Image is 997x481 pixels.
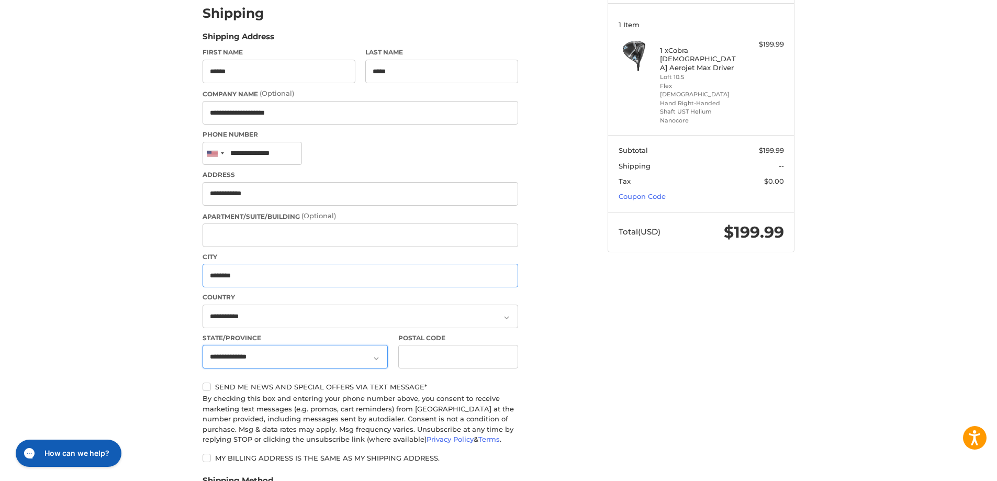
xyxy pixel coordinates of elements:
h4: 1 x Cobra [DEMOGRAPHIC_DATA] Aerojet Max Driver [660,46,740,72]
label: Country [203,293,518,302]
div: $199.99 [743,39,784,50]
small: (Optional) [301,211,336,220]
label: Address [203,170,518,180]
label: City [203,252,518,262]
label: My billing address is the same as my shipping address. [203,454,518,462]
div: United States: +1 [203,142,227,165]
li: Hand Right-Handed [660,99,740,108]
small: (Optional) [260,89,294,97]
li: Flex [DEMOGRAPHIC_DATA] [660,82,740,99]
li: Shaft UST Helium Nanocore [660,107,740,125]
span: Shipping [619,162,651,170]
span: Total (USD) [619,227,660,237]
label: Apartment/Suite/Building [203,211,518,221]
label: First Name [203,48,355,57]
span: $199.99 [759,146,784,154]
label: Phone Number [203,130,518,139]
label: State/Province [203,333,388,343]
label: Send me news and special offers via text message* [203,383,518,391]
a: Terms [478,435,500,443]
h3: 1 Item [619,20,784,29]
h2: Shipping [203,5,264,21]
a: Privacy Policy [427,435,474,443]
li: Loft 10.5 [660,73,740,82]
label: Company Name [203,88,518,99]
span: Subtotal [619,146,648,154]
label: Postal Code [398,333,519,343]
div: By checking this box and entering your phone number above, you consent to receive marketing text ... [203,394,518,445]
span: $0.00 [764,177,784,185]
span: $199.99 [724,222,784,242]
label: Last Name [365,48,518,57]
span: Tax [619,177,631,185]
iframe: Gorgias live chat messenger [10,436,125,471]
legend: Shipping Address [203,31,274,48]
a: Coupon Code [619,192,666,200]
span: -- [779,162,784,170]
